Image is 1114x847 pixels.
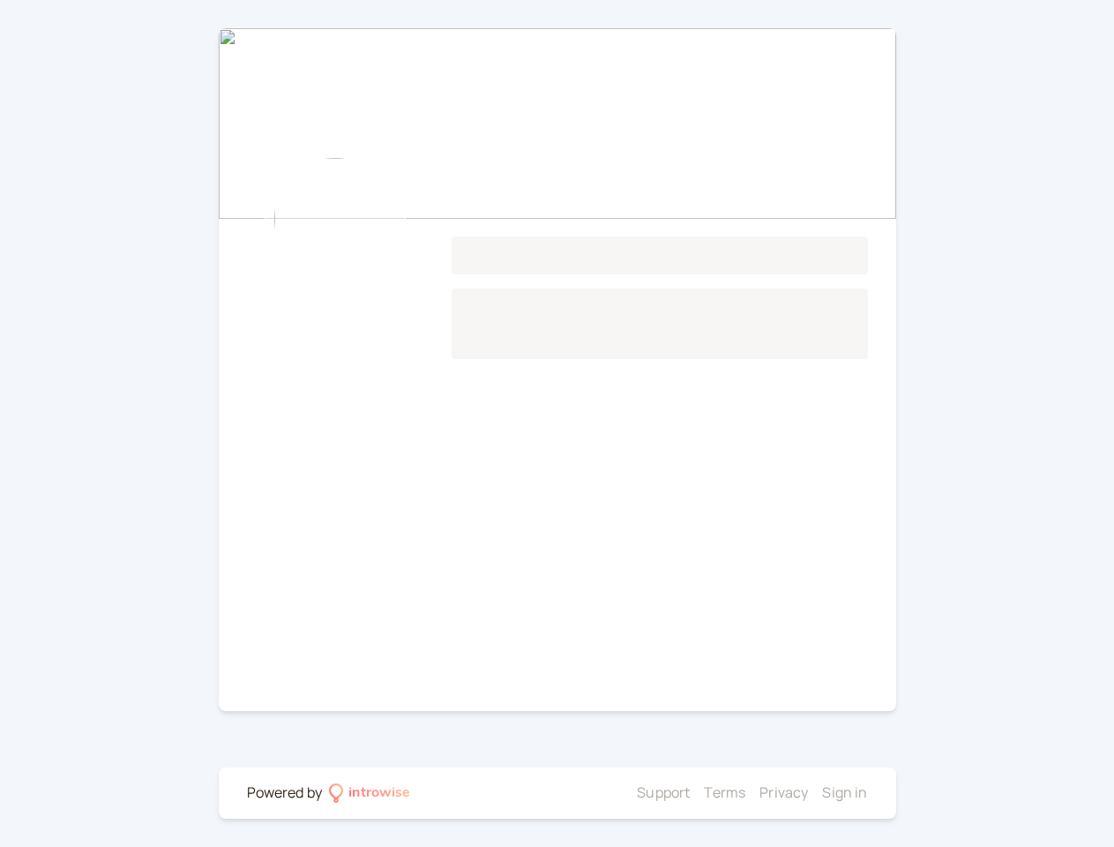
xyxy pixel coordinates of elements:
a: Support [637,783,690,802]
div: introwise [348,782,410,805]
a: Privacy [759,783,808,802]
a: Terms [704,783,745,802]
h1: Loading... [452,236,868,274]
a: introwise [329,782,411,805]
a: Sign in [822,783,867,802]
div: Powered by [247,782,323,805]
